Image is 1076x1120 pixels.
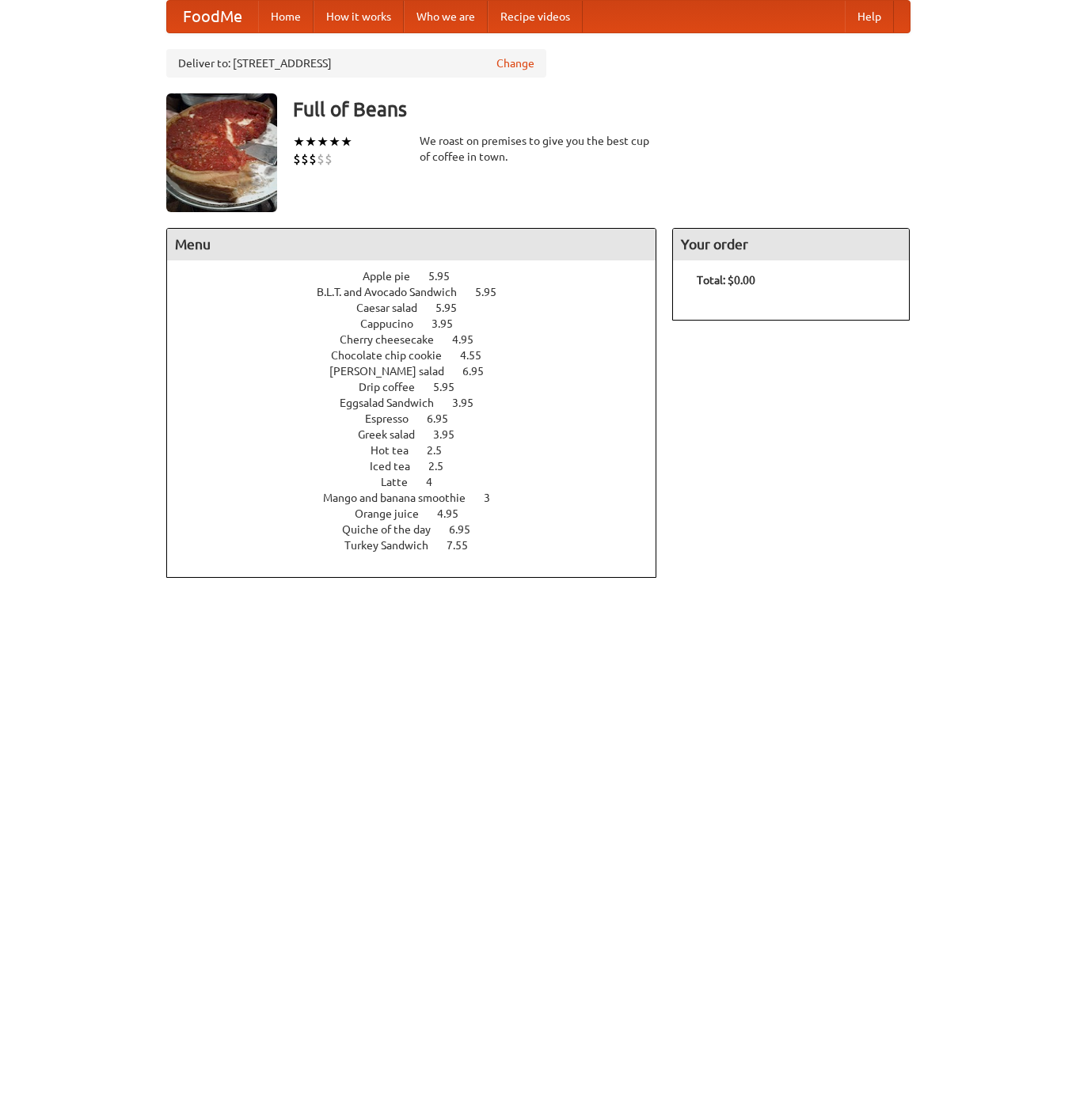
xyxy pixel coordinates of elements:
span: 6.95 [449,523,486,536]
a: Home [258,1,314,32]
span: 3.95 [433,428,470,441]
span: 2.5 [428,460,459,473]
a: Cherry cheesecake 4.95 [340,333,503,346]
span: Chocolate chip cookie [331,349,458,362]
span: 5.95 [475,286,512,298]
li: $ [301,150,309,168]
h4: Your order [673,229,909,260]
a: Greek salad 3.95 [358,428,484,441]
div: We roast on premises to give you the best cup of coffee in town. [420,133,657,165]
span: 4 [426,476,448,488]
a: Help [845,1,894,32]
span: Drip coffee [359,381,431,393]
span: Quiche of the day [342,523,447,536]
span: 4.95 [437,507,474,520]
span: 3.95 [452,397,489,409]
a: Mango and banana smoothie 3 [323,492,519,504]
span: Cappucino [360,317,429,330]
span: 2.5 [427,444,458,457]
img: angular.jpg [166,93,277,212]
a: Cappucino 3.95 [360,317,482,330]
span: Apple pie [363,270,426,283]
a: Latte 4 [381,476,462,488]
a: Apple pie 5.95 [363,270,479,283]
a: How it works [314,1,404,32]
a: Chocolate chip cookie 4.55 [331,349,511,362]
a: FoodMe [167,1,258,32]
a: Caesar salad 5.95 [356,302,486,314]
h4: Menu [167,229,656,260]
span: Cherry cheesecake [340,333,450,346]
span: Hot tea [371,444,424,457]
b: Total: $0.00 [697,274,755,287]
li: $ [325,150,333,168]
li: $ [317,150,325,168]
li: ★ [340,133,352,150]
span: 3.95 [432,317,469,330]
span: Greek salad [358,428,431,441]
span: 5.95 [435,302,473,314]
a: Turkey Sandwich 7.55 [344,539,497,552]
li: ★ [317,133,329,150]
span: 3 [484,492,506,504]
h3: Full of Beans [293,93,911,125]
span: 5.95 [433,381,470,393]
span: 4.55 [460,349,497,362]
a: [PERSON_NAME] salad 6.95 [329,365,513,378]
span: Caesar salad [356,302,433,314]
a: Iced tea 2.5 [370,460,473,473]
a: Quiche of the day 6.95 [342,523,500,536]
span: [PERSON_NAME] salad [329,365,460,378]
span: Orange juice [355,507,435,520]
li: ★ [305,133,317,150]
span: Espresso [365,412,424,425]
span: B.L.T. and Avocado Sandwich [317,286,473,298]
a: Eggsalad Sandwich 3.95 [340,397,503,409]
span: Mango and banana smoothie [323,492,481,504]
span: Iced tea [370,460,426,473]
span: 4.95 [452,333,489,346]
li: $ [309,150,317,168]
a: B.L.T. and Avocado Sandwich 5.95 [317,286,526,298]
a: Drip coffee 5.95 [359,381,484,393]
span: Eggsalad Sandwich [340,397,450,409]
a: Espresso 6.95 [365,412,477,425]
span: Latte [381,476,424,488]
span: 6.95 [462,365,500,378]
div: Deliver to: [STREET_ADDRESS] [166,49,546,78]
a: Change [496,55,534,71]
a: Who we are [404,1,488,32]
a: Hot tea 2.5 [371,444,471,457]
span: 7.55 [447,539,484,552]
a: Recipe videos [488,1,583,32]
li: $ [293,150,301,168]
span: 5.95 [428,270,466,283]
a: Orange juice 4.95 [355,507,488,520]
li: ★ [293,133,305,150]
span: 6.95 [427,412,464,425]
span: Turkey Sandwich [344,539,444,552]
li: ★ [329,133,340,150]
